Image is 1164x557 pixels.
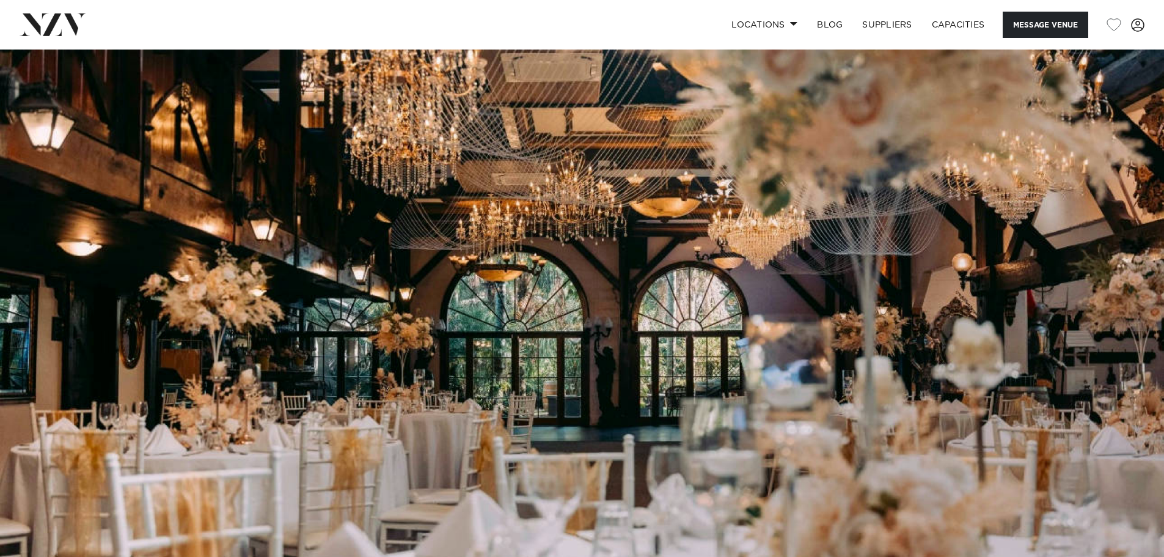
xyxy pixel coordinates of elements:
button: Message Venue [1003,12,1088,38]
a: BLOG [807,12,852,38]
a: SUPPLIERS [852,12,921,38]
a: Locations [722,12,807,38]
img: nzv-logo.png [20,13,86,35]
a: Capacities [922,12,995,38]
